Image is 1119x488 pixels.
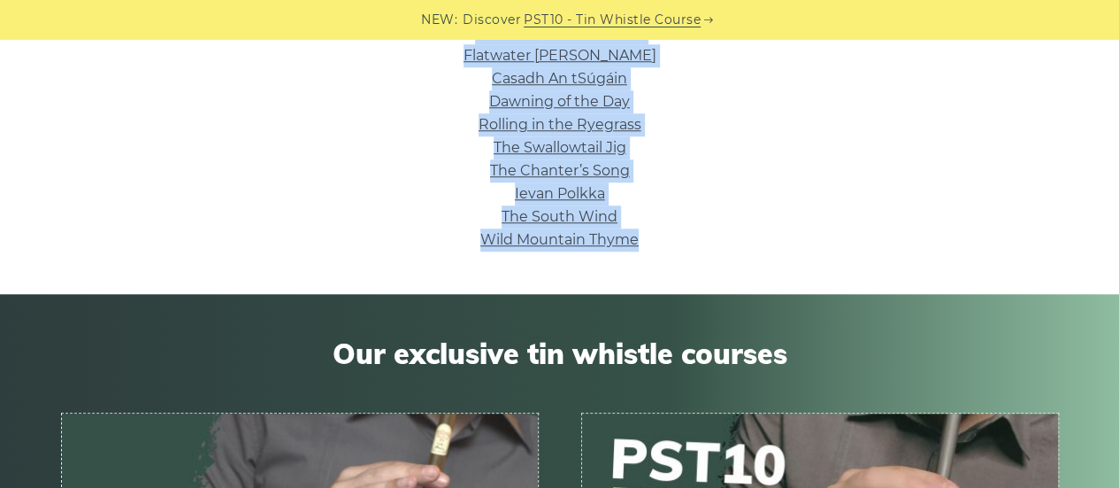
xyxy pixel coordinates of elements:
a: PST10 - Tin Whistle Course [524,10,701,30]
span: Our exclusive tin whistle courses [61,337,1059,370]
a: Flatwater [PERSON_NAME] [464,47,656,64]
a: Dawning of the Day [489,93,630,110]
span: NEW: [421,10,457,30]
a: The South Wind [502,208,617,225]
span: Discover [463,10,521,30]
a: Wild Mountain Thyme [480,231,639,248]
a: Rolling in the Ryegrass [479,116,641,133]
a: Casadh An tSúgáin [492,70,627,87]
a: The Swallowtail Jig [494,139,626,156]
a: The Chanter’s Song [490,162,630,179]
a: Ievan Polkka [515,185,605,202]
